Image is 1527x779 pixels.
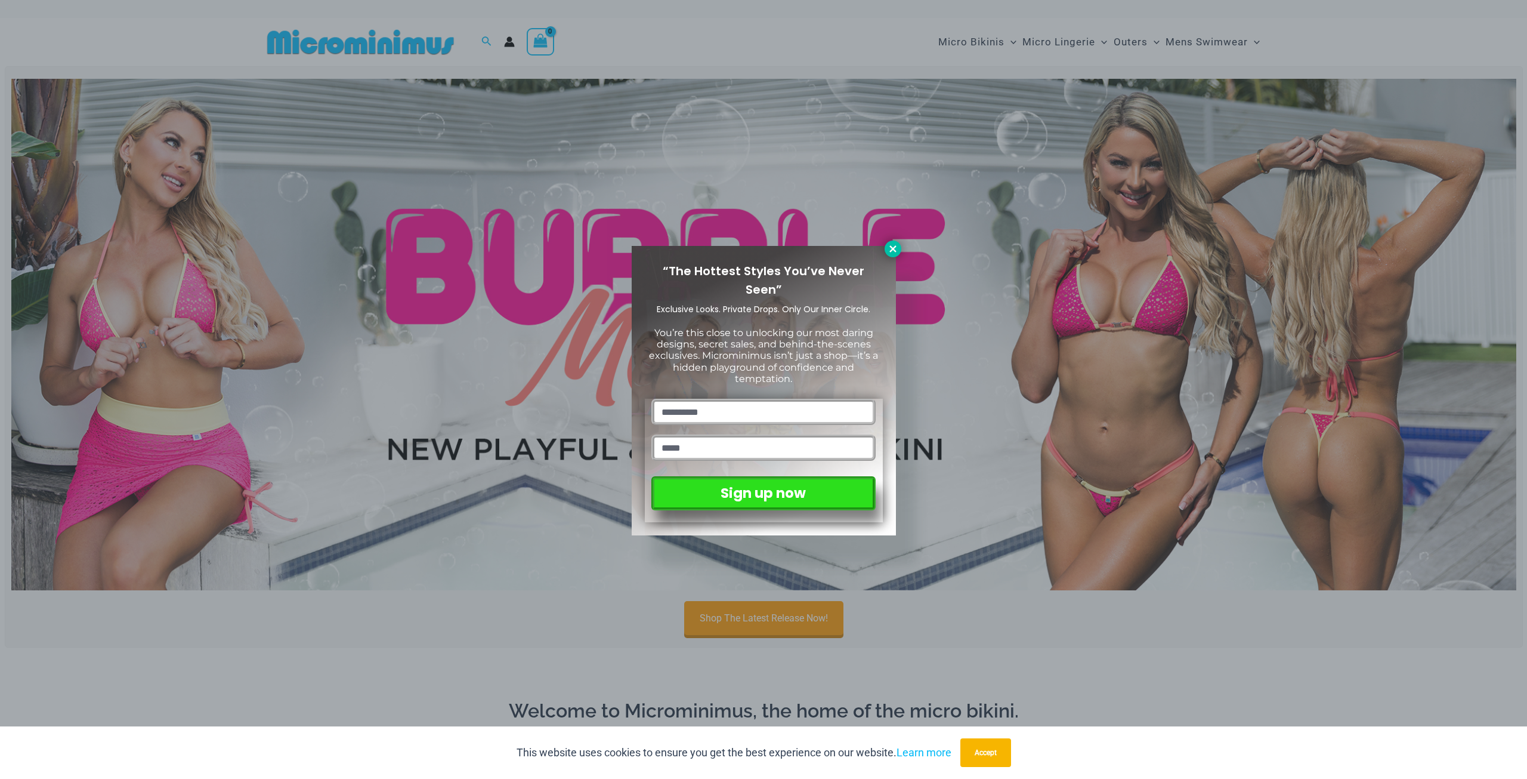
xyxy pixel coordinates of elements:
a: Learn more [897,746,951,759]
button: Close [885,241,901,257]
p: This website uses cookies to ensure you get the best experience on our website. [517,744,951,762]
button: Accept [960,738,1011,767]
span: You’re this close to unlocking our most daring designs, secret sales, and behind-the-scenes exclu... [649,327,878,384]
button: Sign up now [651,476,875,510]
span: Exclusive Looks. Private Drops. Only Our Inner Circle. [657,303,870,315]
span: “The Hottest Styles You’ve Never Seen” [663,263,864,298]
